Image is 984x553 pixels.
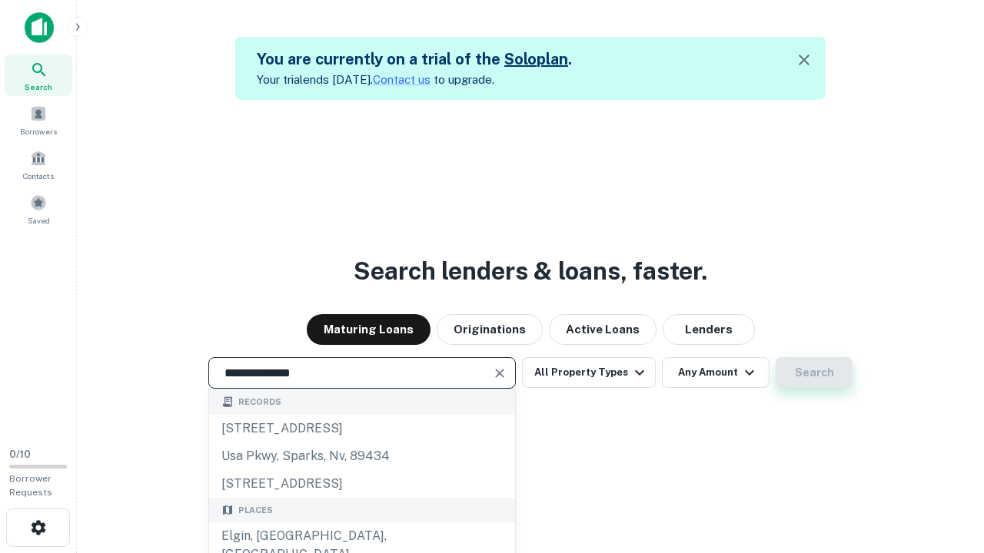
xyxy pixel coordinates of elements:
iframe: Chat Widget [907,430,984,504]
span: Search [25,81,52,93]
span: Borrower Requests [9,473,52,498]
span: Contacts [23,170,54,182]
button: Any Amount [662,357,770,388]
button: All Property Types [522,357,656,388]
a: Borrowers [5,99,72,141]
a: Contact us [373,73,430,86]
button: Lenders [663,314,755,345]
div: [STREET_ADDRESS] [209,470,515,498]
p: Your trial ends [DATE]. to upgrade. [257,71,572,89]
span: Saved [28,214,50,227]
a: Soloplan [504,50,568,68]
span: Borrowers [20,125,57,137]
span: 0 / 10 [9,449,31,460]
button: Clear [489,363,510,384]
img: capitalize-icon.png [25,12,54,43]
a: Saved [5,188,72,230]
span: Records [238,396,281,409]
a: Search [5,55,72,96]
button: Originations [437,314,543,345]
button: Maturing Loans [307,314,430,345]
a: Contacts [5,144,72,185]
h3: Search lenders & loans, faster. [354,253,707,290]
h5: You are currently on a trial of the . [257,48,572,71]
div: [STREET_ADDRESS] [209,415,515,442]
span: Places [238,504,273,517]
button: Active Loans [549,314,657,345]
div: usa pkwy, sparks, nv, 89434 [209,442,515,470]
